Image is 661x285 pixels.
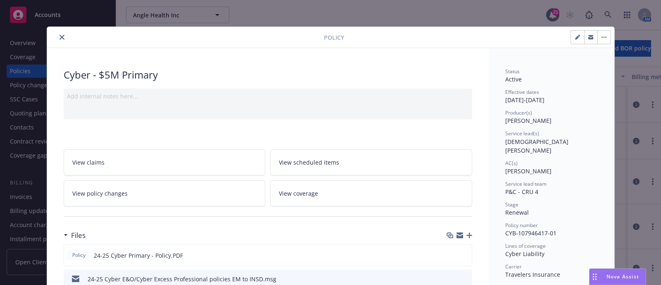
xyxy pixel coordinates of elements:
a: View claims [64,149,266,175]
span: View coverage [279,189,318,198]
div: [DATE] - [DATE] [505,89,598,104]
span: Lines of coverage [505,242,546,249]
button: download file [448,251,454,260]
span: Policy number [505,222,538,229]
span: Active [505,75,522,83]
div: Drag to move [590,269,600,285]
span: Producer(s) [505,109,532,116]
div: Cyber - $5M Primary [64,68,472,82]
div: Add internal notes here... [67,92,469,101]
span: Travelers Insurance [505,271,560,278]
a: View coverage [270,180,472,206]
span: AC(s) [505,160,518,167]
span: Service lead team [505,180,547,187]
span: [PERSON_NAME] [505,117,552,125]
span: Cyber Liability [505,250,544,258]
button: Nova Assist [589,268,646,285]
button: preview file [461,251,468,260]
button: download file [448,275,455,283]
a: View scheduled items [270,149,472,175]
span: View scheduled items [279,158,339,167]
span: P&C - CRU 4 [505,188,538,196]
span: View claims [72,158,105,167]
div: 24-25 Cyber E&O/Cyber Excess Professional policies EM to INSD.msg [88,275,276,283]
div: Files [64,230,86,241]
span: Stage [505,201,518,208]
span: View policy changes [72,189,128,198]
span: Nova Assist [606,273,639,280]
span: Effective dates [505,89,539,96]
span: CYB-107946417-01 [505,229,556,237]
span: Status [505,68,520,75]
span: Carrier [505,263,522,270]
button: close [57,32,67,42]
h3: Files [71,230,86,241]
span: Renewal [505,208,529,216]
span: [PERSON_NAME] [505,167,552,175]
button: preview file [461,275,469,283]
span: Policy [324,33,344,42]
span: [DEMOGRAPHIC_DATA][PERSON_NAME] [505,138,568,154]
span: Policy [71,251,87,259]
span: 24-25 Cyber Primary - Policy.PDF [94,251,183,260]
a: View policy changes [64,180,266,206]
span: Service lead(s) [505,130,539,137]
